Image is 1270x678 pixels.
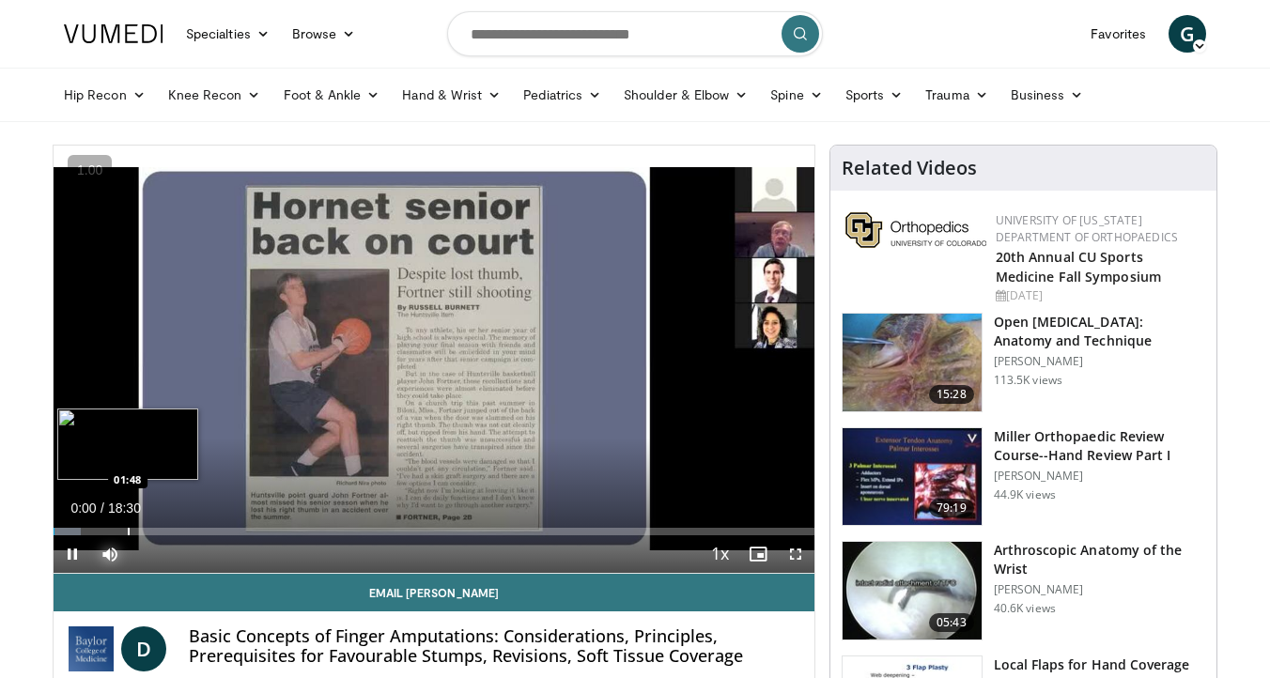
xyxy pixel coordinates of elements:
a: 20th Annual CU Sports Medicine Fall Symposium [996,248,1161,285]
h3: Miller Orthopaedic Review Course--Hand Review Part I [994,427,1205,465]
h4: Related Videos [842,157,977,179]
span: / [101,501,104,516]
button: Playback Rate [702,535,739,573]
a: Trauma [914,76,999,114]
p: 113.5K views [994,373,1062,388]
img: image.jpeg [57,408,198,480]
h4: Basic Concepts of Finger Amputations: Considerations, Principles, Prerequisites for Favourable St... [189,626,799,667]
span: 18:30 [108,501,141,516]
button: Enable picture-in-picture mode [739,535,777,573]
h3: Open [MEDICAL_DATA]: Anatomy and Technique [994,313,1205,350]
a: 15:28 Open [MEDICAL_DATA]: Anatomy and Technique [PERSON_NAME] 113.5K views [842,313,1205,412]
img: 355603a8-37da-49b6-856f-e00d7e9307d3.png.150x105_q85_autocrop_double_scale_upscale_version-0.2.png [845,212,986,248]
p: 40.6K views [994,601,1056,616]
a: Spine [759,76,833,114]
a: Email [PERSON_NAME] [54,574,814,611]
a: Specialties [175,15,281,53]
a: D [121,626,166,671]
button: Mute [91,535,129,573]
a: Foot & Ankle [272,76,392,114]
img: Bindra_-_open_carpal_tunnel_2.png.150x105_q85_crop-smart_upscale.jpg [843,314,982,411]
span: 0:00 [70,501,96,516]
img: VuMedi Logo [64,24,163,43]
img: a6f1be81-36ec-4e38-ae6b-7e5798b3883c.150x105_q85_crop-smart_upscale.jpg [843,542,982,639]
h3: Local Flaps for Hand Coverage [994,655,1190,674]
button: Fullscreen [777,535,814,573]
img: miller_1.png.150x105_q85_crop-smart_upscale.jpg [843,428,982,526]
a: Hand & Wrist [391,76,512,114]
div: Progress Bar [54,528,814,535]
button: Pause [54,535,91,573]
span: 05:43 [929,613,974,632]
p: [PERSON_NAME] [994,582,1205,597]
p: 44.9K views [994,487,1056,502]
a: Favorites [1079,15,1157,53]
a: 05:43 Arthroscopic Anatomy of the Wrist [PERSON_NAME] 40.6K views [842,541,1205,640]
a: 79:19 Miller Orthopaedic Review Course--Hand Review Part I [PERSON_NAME] 44.9K views [842,427,1205,527]
a: Pediatrics [512,76,612,114]
input: Search topics, interventions [447,11,823,56]
a: Business [999,76,1095,114]
video-js: Video Player [54,146,814,574]
span: 15:28 [929,385,974,404]
p: [PERSON_NAME] [994,469,1205,484]
a: Hip Recon [53,76,157,114]
h3: Arthroscopic Anatomy of the Wrist [994,541,1205,578]
a: University of [US_STATE] Department of Orthopaedics [996,212,1178,245]
a: Knee Recon [157,76,272,114]
p: [PERSON_NAME] [994,354,1205,369]
span: 79:19 [929,499,974,517]
div: [DATE] [996,287,1201,304]
a: Shoulder & Elbow [612,76,759,114]
img: Baylor Medicine - Hand Surgery [69,626,114,671]
a: G [1169,15,1206,53]
a: Sports [834,76,915,114]
a: Browse [281,15,367,53]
